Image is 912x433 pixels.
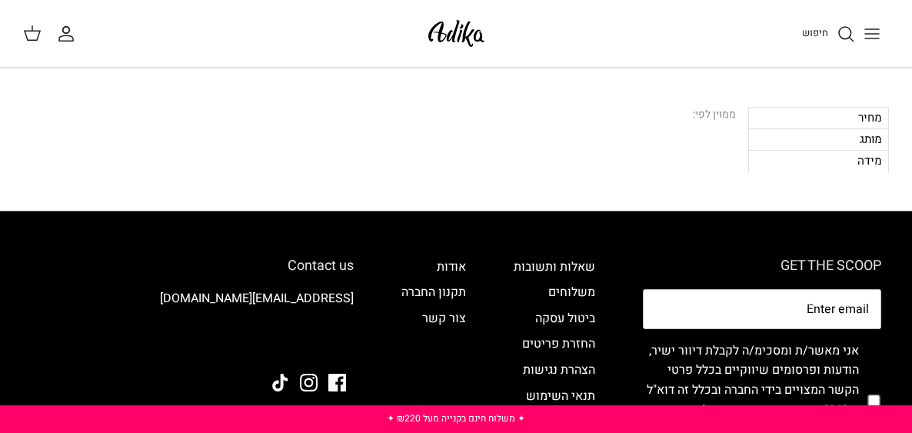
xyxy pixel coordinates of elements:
[271,374,289,391] a: Tiktok
[311,332,354,352] img: Adika IL
[693,107,736,124] div: ממוין לפי:
[31,258,354,275] h6: Contact us
[514,258,595,276] a: שאלות ותשובות
[57,25,82,43] a: החשבון שלי
[748,150,889,172] div: מידה
[387,411,525,425] a: ✦ משלוח חינם בקנייה מעל ₪220 ✦
[160,289,354,308] a: [EMAIL_ADDRESS][DOMAIN_NAME]
[855,17,889,51] button: Toggle menu
[328,374,346,391] a: Facebook
[548,283,595,301] a: משלוחים
[300,374,318,391] a: Instagram
[424,15,489,52] img: Adika IL
[802,25,828,40] span: חיפוש
[802,25,855,43] a: חיפוש
[526,387,595,405] a: תנאי השימוש
[748,107,889,128] div: מחיר
[748,128,889,150] div: מותג
[643,258,881,275] h6: GET THE SCOOP
[535,309,595,328] a: ביטול עסקה
[522,335,595,353] a: החזרת פריטים
[401,283,466,301] a: תקנון החברה
[523,361,595,379] a: הצהרת נגישות
[437,258,466,276] a: אודות
[422,309,466,328] a: צור קשר
[643,289,881,329] input: Email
